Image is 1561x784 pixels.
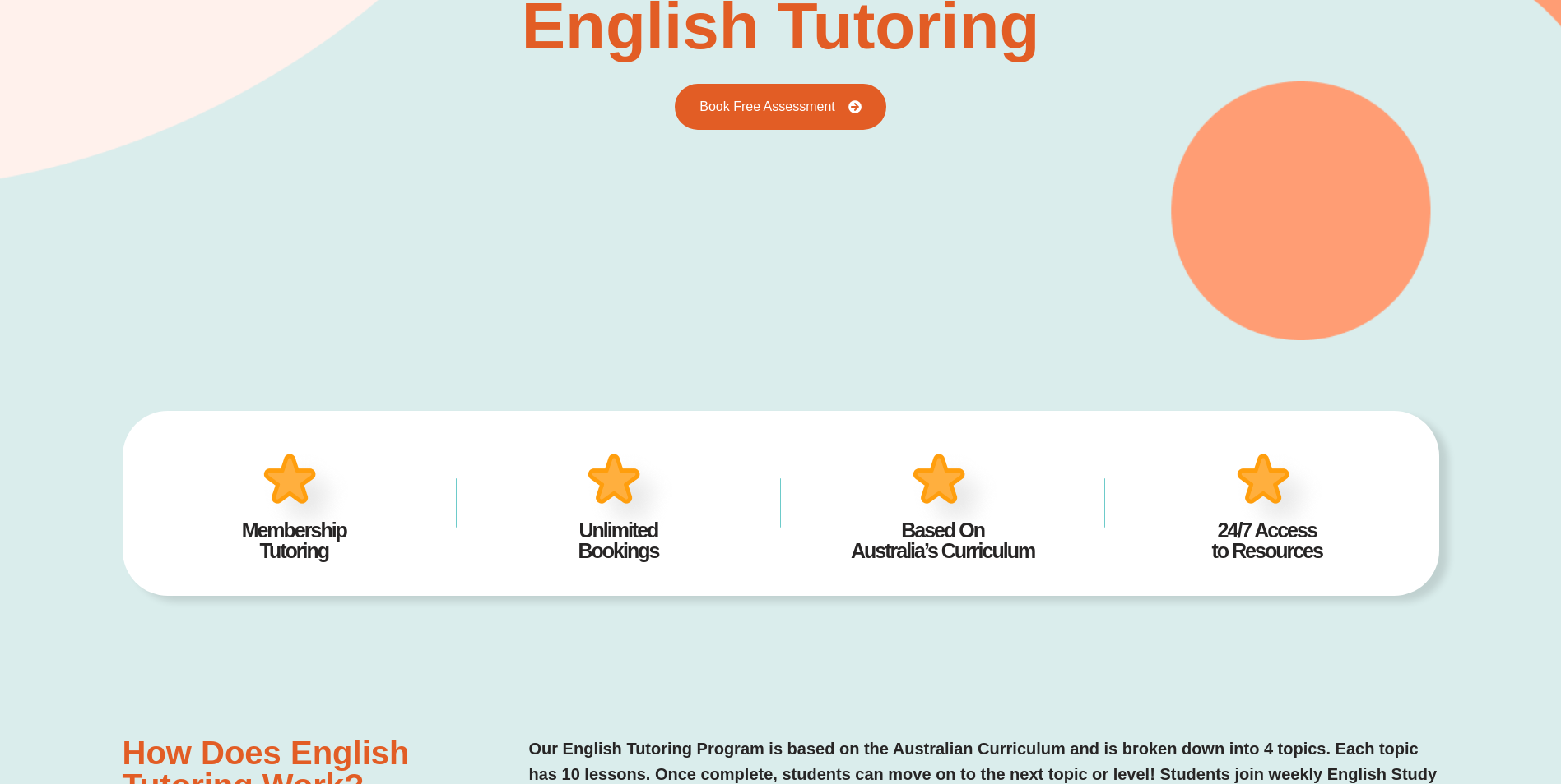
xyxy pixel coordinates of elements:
a: Book Free Assessment [675,84,886,130]
h4: Based On Australia’s Curriculum [806,520,1080,561]
h4: Membership Tutoring [157,520,432,561]
span: Book Free Assessment [699,100,835,113]
h4: Unlimited Bookings [481,520,756,561]
h4: 24/7 Access to Resources [1130,520,1405,561]
iframe: Chat Widget [1287,598,1561,784]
